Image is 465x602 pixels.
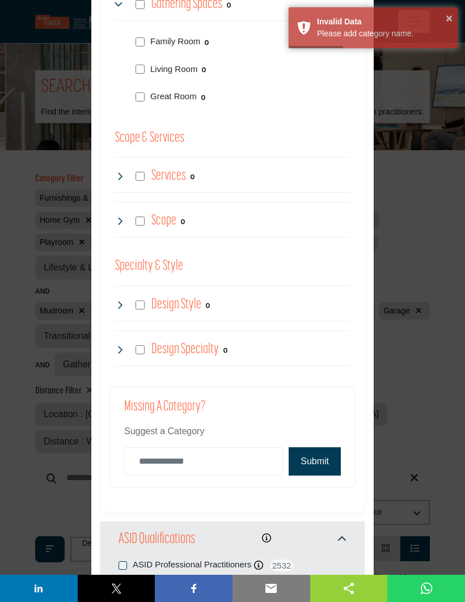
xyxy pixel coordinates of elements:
[223,345,227,355] div: 0 Results For Design Specialty
[187,582,201,595] img: facebook sharing button
[136,37,145,46] input: Select Family Room checkbox
[420,582,433,595] img: whatsapp sharing button
[446,12,453,24] button: ×
[223,346,227,354] b: 0
[317,28,449,40] div: Please add category name.
[124,447,283,476] input: Category Name
[124,398,341,425] h2: Missing a Category?
[136,92,145,101] input: Select Great Room checkbox
[191,171,195,181] div: 0 Results For Services
[289,447,341,476] button: Submit
[151,166,186,186] h4: Services: Interior and exterior spaces including lighting, layouts, furnishings, accessories, art...
[32,582,45,595] img: linkedin sharing button
[181,216,185,226] div: 0 Results For Scope
[136,217,145,226] input: Select Scope checkbox
[206,302,210,310] b: 0
[201,92,205,102] div: 0 Results For Great Room
[109,582,123,595] img: twitter sharing button
[269,558,294,573] span: 2532
[342,582,356,595] img: sharethis sharing button
[151,211,176,231] h4: Scope: New build or renovation
[262,532,271,545] div: Click to view information
[115,128,184,149] button: Scope & Services
[119,529,195,550] h2: ASID Qualifications
[150,90,197,103] p: Great Room: Great Room
[201,94,205,101] b: 0
[181,218,185,226] b: 0
[150,35,200,48] p: Family Room: Casual living space for family gatherings
[151,295,201,315] h4: Design Style: Styles that range from contemporary to Victorian to meet any aesthetic vision.
[136,172,145,181] input: Select Services checkbox
[264,582,278,595] img: email sharing button
[124,426,204,436] span: Suggest a Category
[227,1,231,9] b: 0
[136,300,145,310] input: Select Design Style checkbox
[205,39,209,46] b: 0
[115,256,183,277] button: Specialty & Style
[133,558,251,571] label: ASID Professional Practitioners
[205,37,209,47] div: 0 Results For Family Room
[202,64,206,74] div: 0 Results For Living Room
[136,345,145,354] input: Select Design Specialty checkbox
[206,300,210,310] div: 0 Results For Design Style
[136,65,145,74] input: Select Living Room checkbox
[202,66,206,74] b: 0
[151,340,219,359] h4: Design Specialty: Sustainable, accessible, health-promoting, neurodiverse-friendly, age-in-place,...
[191,173,195,181] b: 0
[150,63,197,76] p: Living Room: Comfortable lounge areas
[119,561,127,570] input: ASID Professional Practitioners checkbox
[317,16,449,28] div: Invalid Data
[262,533,271,543] a: Information about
